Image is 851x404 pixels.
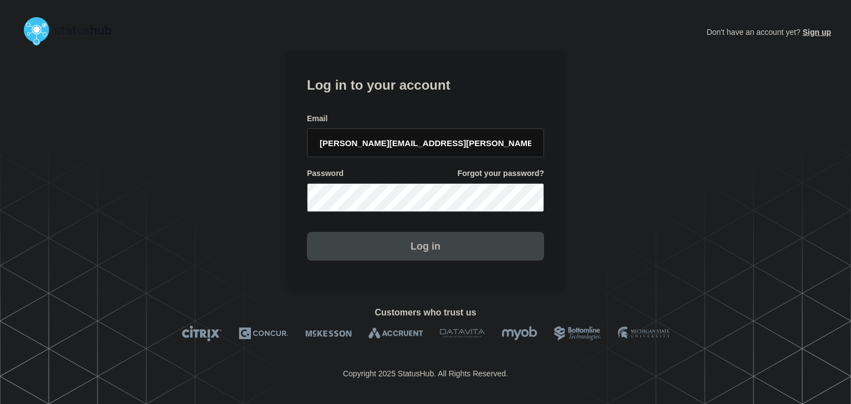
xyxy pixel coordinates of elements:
p: Don't have an account yet? [706,19,831,45]
img: Concur logo [239,325,289,341]
p: Copyright 2025 StatusHub. All Rights Reserved. [343,369,508,378]
input: password input [307,183,544,212]
h1: Log in to your account [307,74,544,94]
h2: Customers who trust us [20,308,831,318]
img: Bottomline logo [554,325,601,341]
span: Email [307,113,327,124]
img: StatusHub logo [20,13,125,49]
a: Sign up [801,28,831,37]
img: Accruent logo [368,325,423,341]
img: MSU logo [618,325,669,341]
a: Forgot your password? [458,168,544,179]
span: Password [307,168,344,179]
img: McKesson logo [305,325,352,341]
button: Log in [307,232,544,261]
img: Citrix logo [182,325,222,341]
img: myob logo [501,325,537,341]
input: email input [307,128,544,157]
img: DataVita logo [440,325,485,341]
